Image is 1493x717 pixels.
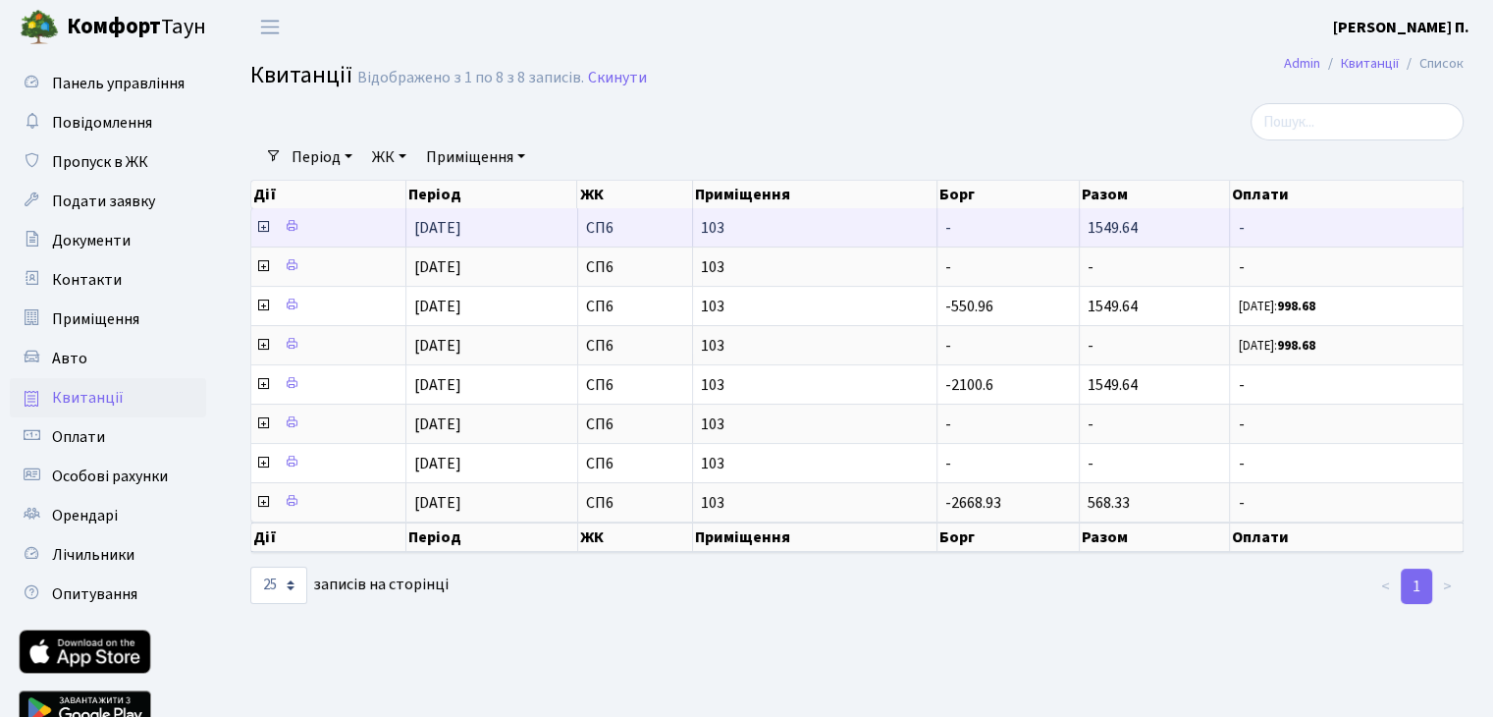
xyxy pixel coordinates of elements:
span: СП6 [586,456,684,471]
span: Пропуск в ЖК [52,151,148,173]
th: ЖК [578,523,693,552]
span: - [1238,456,1455,471]
span: 568.33 [1088,492,1130,514]
span: Орендарі [52,505,118,526]
span: Панель управління [52,73,185,94]
th: Приміщення [693,523,937,552]
th: Дії [251,523,406,552]
span: - [945,453,951,474]
th: Період [406,181,578,208]
th: ЖК [577,181,692,208]
span: Контакти [52,269,122,291]
b: [PERSON_NAME] П. [1333,17,1469,38]
nav: breadcrumb [1254,43,1493,84]
span: СП6 [586,416,684,432]
span: [DATE] [414,217,461,239]
a: Повідомлення [10,103,206,142]
span: 103 [701,220,929,236]
span: - [1088,256,1093,278]
span: 1549.64 [1088,374,1138,396]
span: [DATE] [414,374,461,396]
span: [DATE] [414,335,461,357]
a: Особові рахунки [10,457,206,496]
span: - [1088,414,1093,435]
span: СП6 [586,338,684,354]
a: Період [284,140,360,174]
span: - [1088,453,1093,474]
li: Список [1399,53,1464,75]
small: [DATE]: [1238,298,1314,315]
a: Квитанції [10,378,206,417]
th: Борг [937,181,1080,208]
span: - [945,217,951,239]
select: записів на сторінці [250,567,307,604]
span: 103 [701,377,929,393]
span: 103 [701,416,929,432]
span: 103 [701,299,929,314]
a: Опитування [10,575,206,614]
span: Подати заявку [52,191,155,212]
a: Авто [10,339,206,378]
a: Лічильники [10,535,206,575]
span: 1549.64 [1088,296,1138,317]
b: 998.68 [1276,337,1314,355]
b: Комфорт [67,11,161,42]
th: Оплати [1230,523,1464,552]
span: Квитанції [52,387,124,409]
span: - [1238,495,1455,511]
a: Admin [1284,53,1320,74]
span: [DATE] [414,453,461,474]
a: Пропуск в ЖК [10,142,206,182]
span: -550.96 [945,296,993,317]
a: Документи [10,221,206,260]
a: Квитанції [1341,53,1399,74]
span: -2668.93 [945,492,1001,514]
span: 103 [701,495,929,511]
a: Контакти [10,260,206,300]
span: - [945,414,951,435]
span: 103 [701,338,929,354]
div: Відображено з 1 по 8 з 8 записів. [357,69,584,87]
img: logo.png [20,8,59,47]
span: 1549.64 [1088,217,1138,239]
span: Приміщення [52,308,139,330]
span: [DATE] [414,414,461,435]
span: 103 [701,259,929,275]
span: [DATE] [414,492,461,514]
span: СП6 [586,495,684,511]
span: СП6 [586,299,684,314]
a: 1 [1401,569,1432,604]
a: ЖК [364,140,414,174]
a: Приміщення [418,140,533,174]
a: Скинути [588,69,647,87]
a: Оплати [10,417,206,457]
span: Таун [67,11,206,44]
a: [PERSON_NAME] П. [1333,16,1469,39]
span: - [1238,377,1455,393]
span: Авто [52,348,87,369]
a: Панель управління [10,64,206,103]
small: [DATE]: [1238,337,1314,355]
th: Разом [1080,523,1230,552]
span: Повідомлення [52,112,152,134]
th: Оплати [1230,181,1464,208]
th: Дії [251,181,406,208]
a: Подати заявку [10,182,206,221]
a: Приміщення [10,300,206,339]
span: Квитанції [250,58,352,92]
span: - [1088,335,1093,357]
span: Особові рахунки [52,466,168,487]
label: записів на сторінці [250,567,449,604]
span: СП6 [586,259,684,275]
span: [DATE] [414,296,461,317]
span: Лічильники [52,544,134,566]
span: -2100.6 [945,374,993,396]
a: Орендарі [10,496,206,535]
span: СП6 [586,377,684,393]
input: Пошук... [1251,103,1464,140]
th: Разом [1080,181,1230,208]
th: Борг [937,523,1080,552]
span: - [1238,259,1455,275]
span: [DATE] [414,256,461,278]
b: 998.68 [1276,298,1314,315]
